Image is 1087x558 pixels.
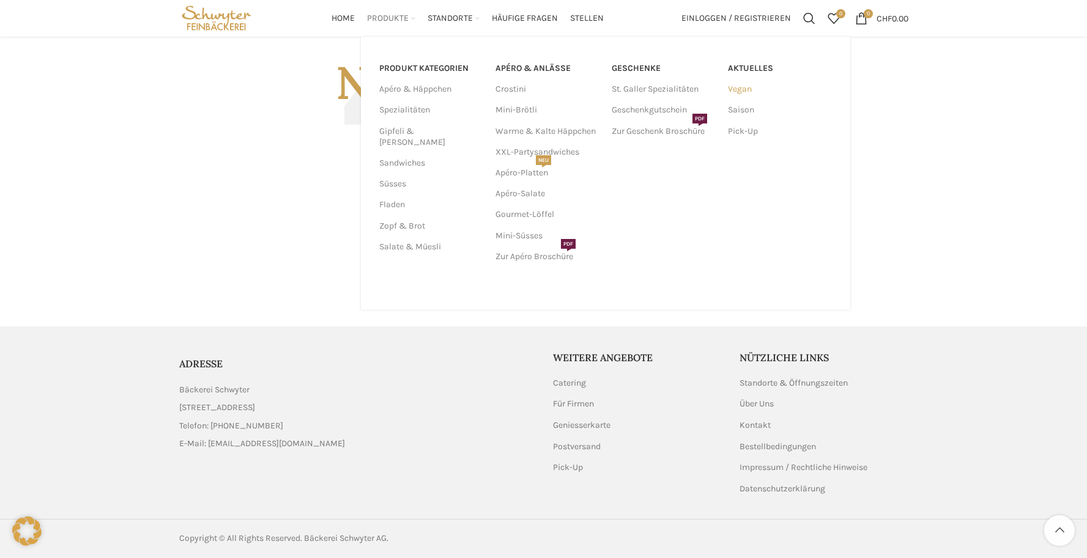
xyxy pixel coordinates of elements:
[553,398,595,410] a: Für Firmen
[740,483,826,495] a: Datenschutzerklärung
[612,79,716,100] a: St. Galler Spezialitäten
[822,6,846,31] div: Meine Wunschliste
[495,142,599,163] a: XXL-Partysandwiches
[495,121,599,142] a: Warme & Kalte Häppchen
[570,6,604,31] a: Stellen
[740,377,849,389] a: Standorte & Öffnungszeiten
[495,204,599,225] a: Gourmet-Löffel
[740,351,908,364] h5: Nützliche Links
[179,532,538,545] div: Copyright © All Rights Reserved. Bäckerei Schwyter AG.
[612,100,716,120] a: Geschenkgutschein
[492,6,558,31] a: Häufige Fragen
[179,401,255,414] span: [STREET_ADDRESS]
[1044,515,1075,546] a: Scroll to top button
[379,153,481,174] a: Sandwiches
[877,13,892,23] span: CHF
[495,100,599,120] a: Mini-Brötli
[681,14,791,23] span: Einloggen / Registrieren
[536,155,551,165] span: NEU
[495,226,599,246] a: Mini-Süsses
[849,6,914,31] a: 0 CHF0.00
[379,79,481,100] a: Apéro & Häppchen
[864,9,873,18] span: 0
[379,174,481,194] a: Süsses
[179,383,250,397] span: Bäckerei Schwyter
[428,13,473,24] span: Standorte
[797,6,822,31] a: Suchen
[179,358,223,370] span: ADRESSE
[675,6,797,31] a: Einloggen / Registrieren
[179,419,535,433] a: List item link
[553,419,612,431] a: Geniesserkarte
[428,6,480,31] a: Standorte
[367,13,409,24] span: Produkte
[553,377,587,389] a: Catering
[492,13,558,24] span: Häufige Fragen
[260,6,675,31] div: Main navigation
[379,194,481,215] a: Fladen
[740,398,775,410] a: Über Uns
[495,246,599,267] a: Zur Apéro BroschürePDF
[740,461,869,474] a: Impressum / Rechtliche Hinweise
[332,6,355,31] a: Home
[179,222,908,238] p: Hier wurde nichts gefunden. Vielleicht klappt es via [GEOGRAPHIC_DATA]?
[553,441,602,453] a: Postversand
[561,239,576,249] span: PDF
[728,58,832,79] a: Aktuelles
[379,237,481,257] a: Salate & Müesli
[692,114,707,123] span: PDF
[379,58,481,79] a: PRODUKT KATEGORIEN
[728,100,832,120] a: Saison
[367,6,415,31] a: Produkte
[495,79,599,100] a: Crostini
[332,13,355,24] span: Home
[877,13,908,23] bdi: 0.00
[728,121,832,142] a: Pick-Up
[379,121,481,153] a: Gipfeli & [PERSON_NAME]
[179,437,535,450] a: List item link
[179,186,908,210] h1: Wo ist denn diese Seite versteckt?
[553,461,584,474] a: Pick-Up
[570,13,604,24] span: Stellen
[495,183,599,204] a: Apéro-Salate
[822,6,846,31] a: 0
[495,58,599,79] a: APÉRO & ANLÄSSE
[740,441,817,453] a: Bestellbedingungen
[379,100,481,120] a: Spezialitäten
[728,79,832,100] a: Vegan
[495,163,599,183] a: Apéro-PlattenNEU
[836,9,845,18] span: 0
[553,351,722,364] h5: Weitere Angebote
[740,419,772,431] a: Kontakt
[379,216,481,237] a: Zopf & Brot
[179,12,254,23] a: Site logo
[612,121,716,142] a: Zur Geschenk BroschürePDF
[612,58,716,79] a: Geschenke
